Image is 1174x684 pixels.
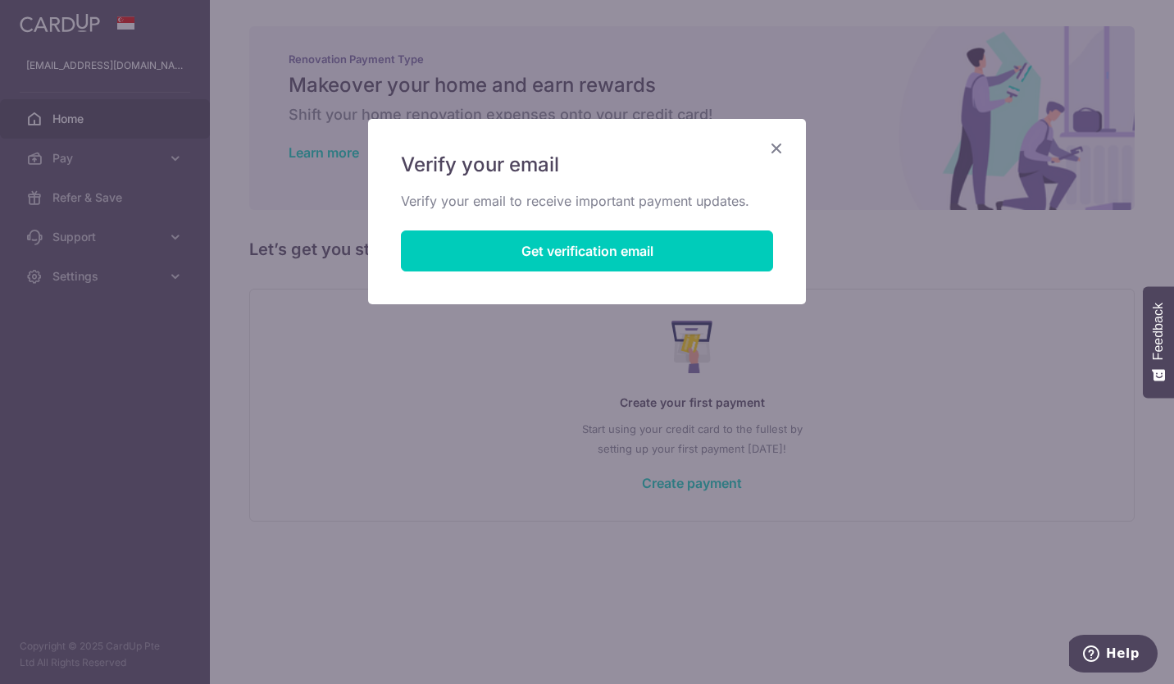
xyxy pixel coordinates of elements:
[401,230,773,271] button: Get verification email
[401,152,559,178] span: Verify your email
[401,191,773,211] p: Verify your email to receive important payment updates.
[1151,303,1166,360] span: Feedback
[1143,286,1174,398] button: Feedback - Show survey
[1069,635,1158,676] iframe: Opens a widget where you can find more information
[767,139,786,158] button: Close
